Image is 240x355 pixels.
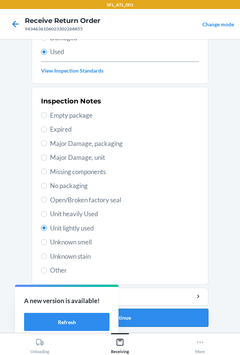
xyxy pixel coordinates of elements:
[50,181,199,191] span: No packaging
[50,111,199,120] span: Empty package
[41,211,47,217] input: Unit heavily Used
[195,335,205,354] div: More
[41,49,47,55] input: Used
[41,183,47,189] input: No packaging
[38,293,202,300] div: Add item inspection note
[50,47,199,57] span: Used
[32,288,208,306] button: Add item inspection note
[41,239,47,245] input: Unknown smell
[80,333,160,354] button: Receiving
[41,197,47,203] input: Open/Broken factory seal
[50,153,199,162] span: Major Damage, unit
[25,16,100,26] h4: Receive Return Order
[41,126,47,132] input: Expired
[41,96,101,106] h2: Inspection Notes
[41,168,47,174] input: Missing components
[111,335,129,354] div: Receiving
[24,296,109,306] p: A new version is available!
[41,253,47,259] input: Unknown stain
[50,139,199,149] span: Major Damage, packaging
[50,252,199,261] span: Unknown stain
[41,140,47,146] input: Major Damage, packaging
[50,124,199,134] span: Expired
[24,313,109,331] button: Refresh
[32,309,208,327] button: Continue
[25,26,100,32] div: 9434636106023302268855
[50,237,199,247] span: Unknown smell
[41,267,47,273] input: Other
[41,112,47,118] input: Empty package
[30,335,49,354] div: Unloading
[50,167,199,177] span: Missing components
[107,2,134,8] p: SFL_ATL_001
[50,209,199,219] span: Unit heavily Used
[50,195,199,205] span: Open/Broken factory seal
[41,225,47,231] input: Unit lightly used
[41,155,47,161] input: Major Damage, unit
[50,223,199,233] span: Unit lightly used
[160,333,240,354] button: More
[202,21,234,27] a: Change mode
[50,265,199,275] span: Other
[41,67,199,74] a: View Inspection Standards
